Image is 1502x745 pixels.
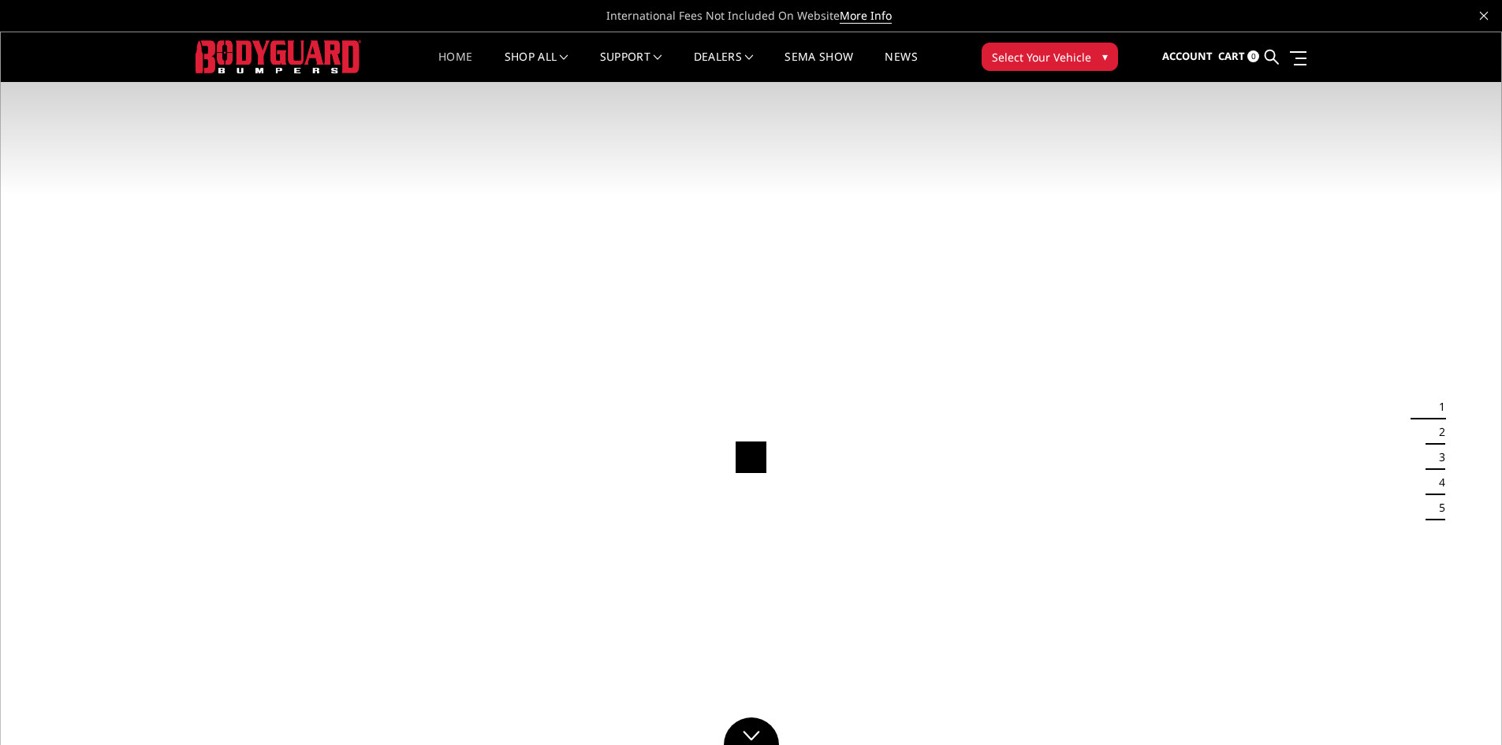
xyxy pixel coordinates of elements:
span: 0 [1247,50,1259,62]
button: 1 of 5 [1429,394,1445,419]
a: Cart 0 [1218,35,1259,78]
button: 2 of 5 [1429,419,1445,445]
span: Account [1162,49,1213,63]
a: Home [438,51,472,82]
span: ▾ [1102,48,1108,65]
span: Select Your Vehicle [992,49,1091,65]
a: News [885,51,917,82]
a: SEMA Show [785,51,853,82]
button: 4 of 5 [1429,470,1445,495]
img: BODYGUARD BUMPERS [196,40,361,73]
a: Account [1162,35,1213,78]
span: Cart [1218,49,1245,63]
a: Click to Down [724,717,779,745]
button: 3 of 5 [1429,445,1445,470]
button: 5 of 5 [1429,495,1445,520]
a: Support [600,51,662,82]
a: Dealers [694,51,754,82]
button: Select Your Vehicle [982,43,1118,71]
a: shop all [505,51,568,82]
a: More Info [840,8,892,24]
